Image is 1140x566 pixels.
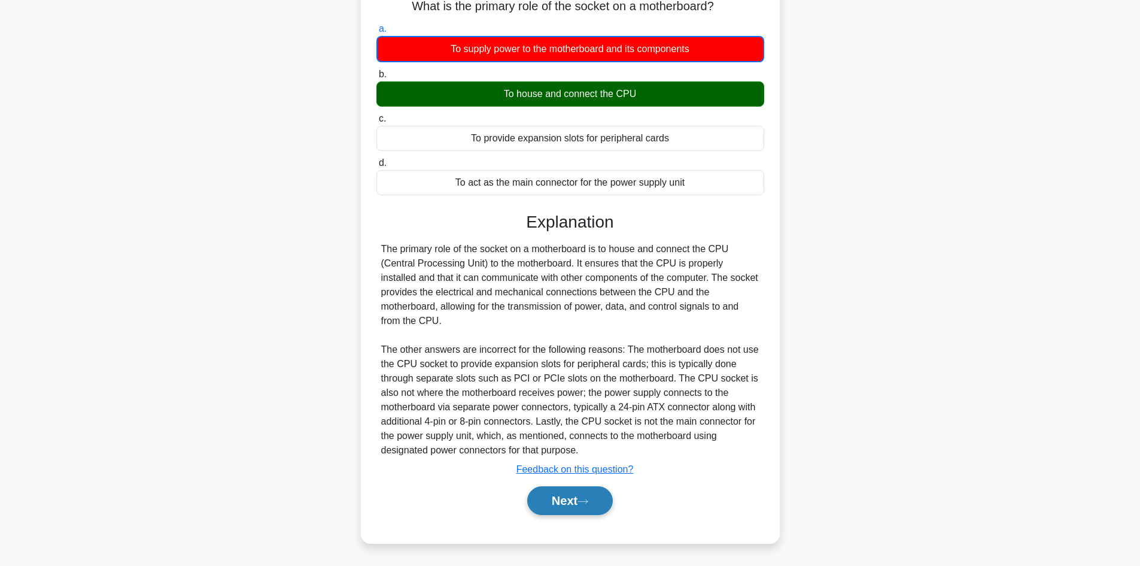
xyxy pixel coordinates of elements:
[376,81,764,107] div: To house and connect the CPU
[379,69,387,79] span: b.
[376,36,764,62] div: To supply power to the motherboard and its components
[379,113,386,123] span: c.
[376,126,764,151] div: To provide expansion slots for peripheral cards
[379,158,387,168] span: d.
[384,212,757,232] h3: Explanation
[527,486,613,515] button: Next
[379,23,387,34] span: a.
[376,170,764,195] div: To act as the main connector for the power supply unit
[381,242,759,458] div: The primary role of the socket on a motherboard is to house and connect the CPU (Central Processi...
[516,464,634,474] a: Feedback on this question?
